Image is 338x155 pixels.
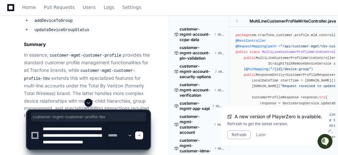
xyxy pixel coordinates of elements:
[44,5,75,9] span: Pull Requests
[227,121,322,127] div: Refresh to get the latest version.
[122,5,141,9] span: Settings
[244,73,256,77] span: public
[104,5,114,9] span: Logs
[180,26,212,42] span: customer-mgmt-account-ccpa-data
[7,7,20,20] img: PlayerZero
[244,56,256,60] span: public
[66,70,80,75] span: Pylon
[218,87,224,93] span: master
[250,19,336,24] span: MultiLineCustomerProfileWriteController.java
[270,67,311,71] span: "/{id}/device-group"
[48,53,123,59] code: customer-mgmt-customer-profile
[23,49,109,56] div: Start new chat
[180,45,213,61] span: customer-mgmt-account-pin-validation
[218,50,224,56] span: master
[236,50,248,54] span: public
[319,95,325,99] span: try
[47,69,80,75] a: Powered byPylon
[24,41,150,48] h2: Summary
[24,68,136,82] code: customer-mgmt-customer-profile-tbv
[33,27,91,33] code: updateDeviceGroupStatus
[236,33,250,37] span: package
[256,132,266,137] button: Later
[250,50,260,54] span: class
[227,130,251,139] button: Refresh
[218,32,224,37] span: master
[83,5,96,9] span: Users
[23,56,96,61] div: We're offline, but we'll be back soon!
[180,64,213,79] span: customer-mgmt-account-security-options
[113,51,121,59] button: Start new chat
[317,133,335,151] iframe: Open customer support
[33,114,144,120] span: customer-mgmt-customer-profile-tbv
[22,5,36,9] span: Home
[218,69,224,74] span: master
[246,67,313,71] span: @PutMapping( )
[236,39,266,43] span: @RestController
[235,113,322,120] span: A new version of PlayerZero is available.
[7,49,19,61] img: 1756235613930-3d25f9e4-fa56-45dd-b3ad-e072dfbd1548
[33,18,74,24] code: addDeviceToGroup
[7,26,121,37] div: Welcome
[180,82,212,98] span: customer-mgmt-account-verification
[24,51,150,120] p: In essence, provides the standard customer profile management functionalities for all Tracfone br...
